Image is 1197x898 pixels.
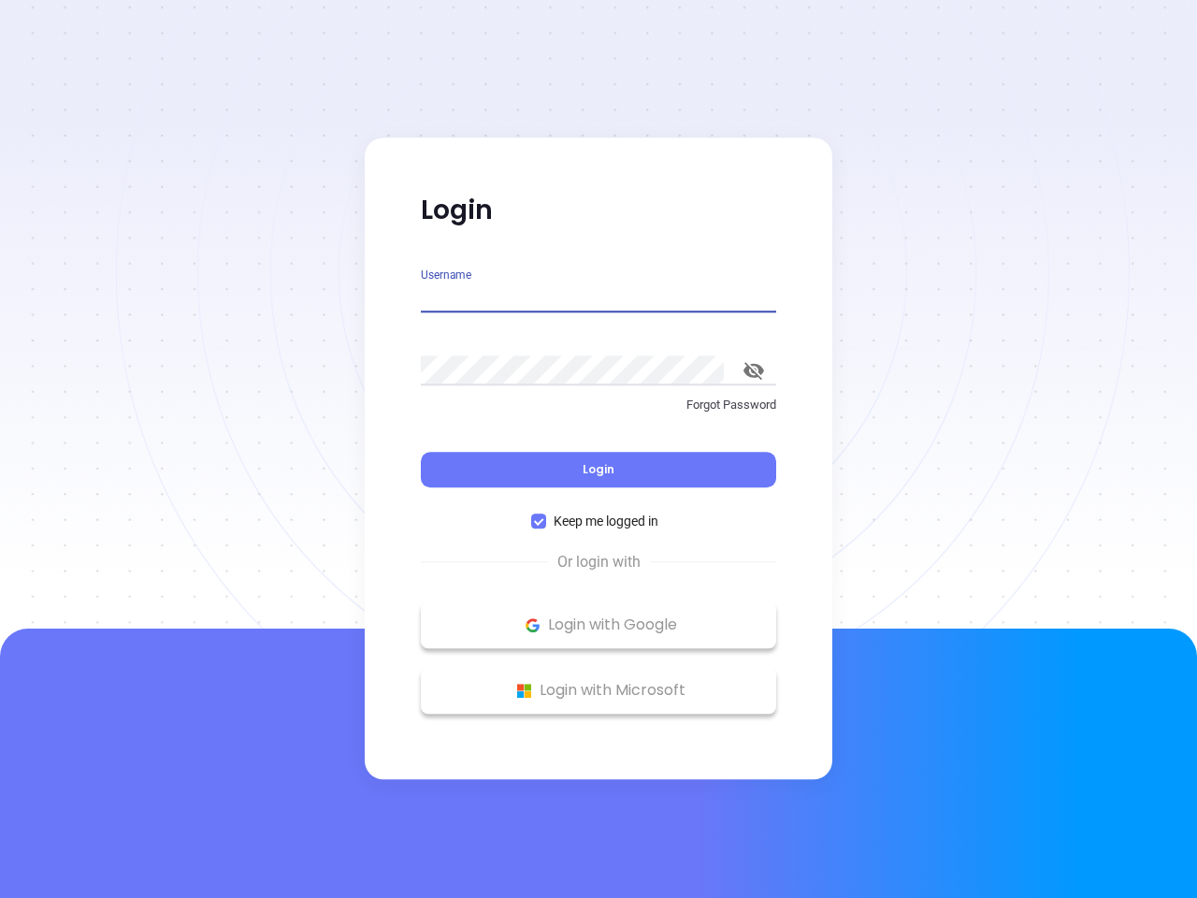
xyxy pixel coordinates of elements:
[731,348,776,393] button: toggle password visibility
[421,396,776,414] p: Forgot Password
[421,667,776,714] button: Microsoft Logo Login with Microsoft
[421,601,776,648] button: Google Logo Login with Google
[421,194,776,227] p: Login
[548,551,650,573] span: Or login with
[512,679,536,702] img: Microsoft Logo
[521,614,544,637] img: Google Logo
[430,676,767,704] p: Login with Microsoft
[583,461,614,477] span: Login
[421,396,776,429] a: Forgot Password
[421,452,776,487] button: Login
[421,269,471,281] label: Username
[546,511,666,531] span: Keep me logged in
[430,611,767,639] p: Login with Google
